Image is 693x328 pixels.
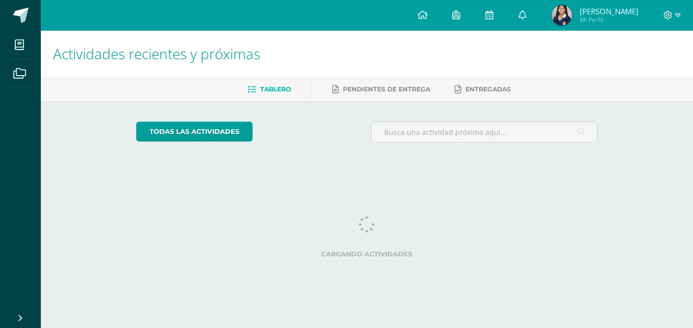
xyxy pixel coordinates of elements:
[247,81,291,98] a: Tablero
[465,85,511,93] span: Entregadas
[136,122,253,142] a: todas las Actividades
[580,15,638,24] span: Mi Perfil
[455,81,511,98] a: Entregadas
[260,85,291,93] span: Tablero
[343,85,430,93] span: Pendientes de entrega
[552,5,572,26] img: d507e2840dad5626a1ad675e115e0739.png
[332,81,430,98] a: Pendientes de entrega
[580,6,638,16] span: [PERSON_NAME]
[53,44,260,63] span: Actividades recientes y próximas
[136,250,598,258] label: Cargando actividades
[372,122,598,142] input: Busca una actividad próxima aquí...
